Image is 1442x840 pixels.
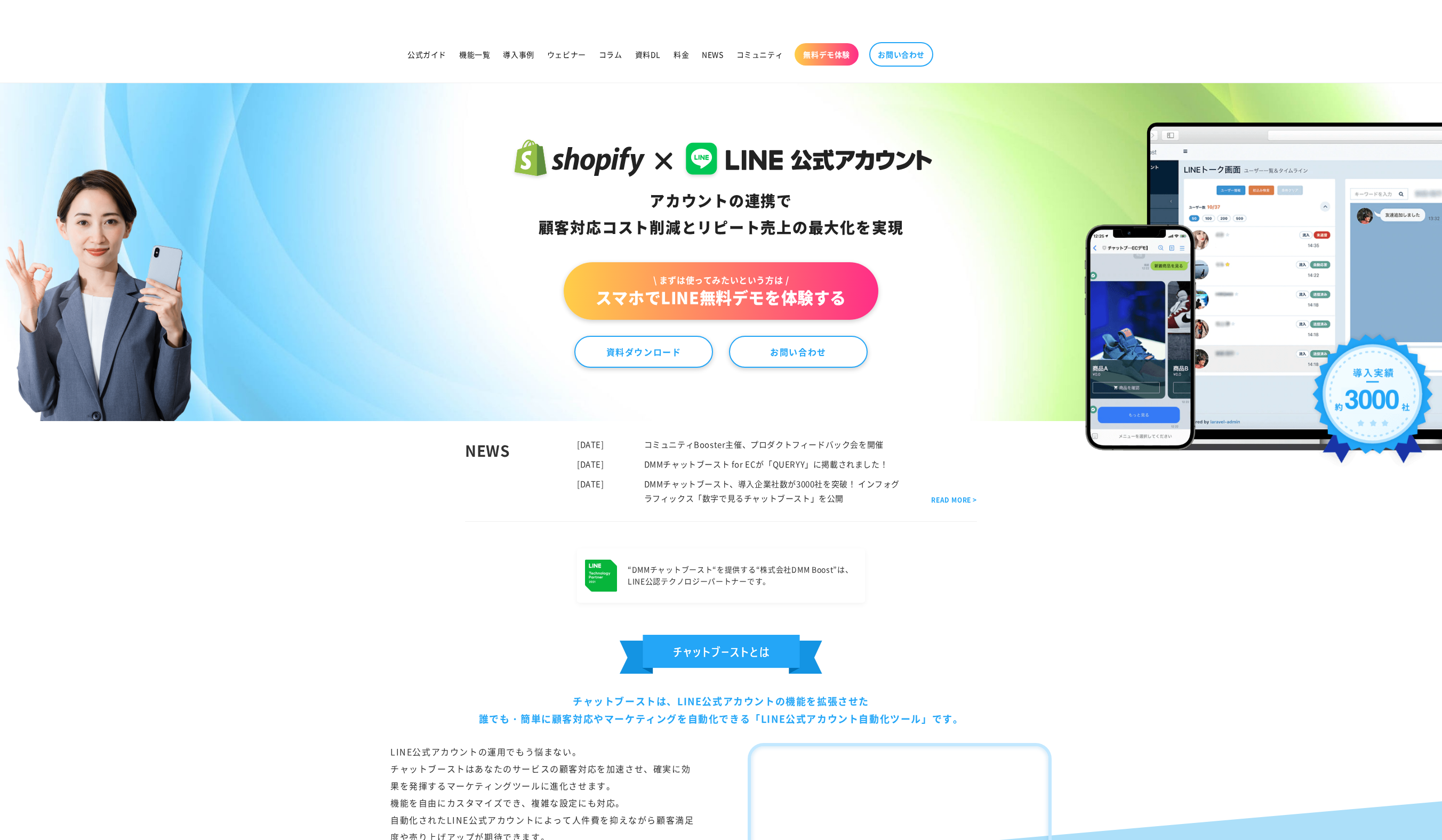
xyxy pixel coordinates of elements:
[644,458,888,470] a: DMMチャットブースト for ECが「QUERYY」に掲載されました！
[503,50,534,59] span: 導入事例
[459,50,490,59] span: 機能一覧
[869,42,933,67] a: お問い合わせ
[574,336,713,368] a: 資料ダウンロード
[547,50,586,59] span: ウェビナー
[667,43,695,66] a: 料金
[635,50,661,59] span: 資料DL
[736,50,783,59] span: コミュニティ
[599,50,622,59] span: コラム
[407,50,446,59] span: 公式ガイド
[702,50,723,59] span: NEWS
[496,43,540,66] a: 導入事例
[878,50,925,59] span: お問い合わせ
[596,274,846,286] span: \ まずは使ってみたいという方は /
[795,43,859,66] a: 無料デモ体験
[730,43,790,66] a: コミュニティ
[541,43,592,66] a: ウェビナー
[577,478,604,489] time: [DATE]
[577,458,604,470] time: [DATE]
[390,692,1052,727] div: チャットブーストは、LINE公式アカウントの機能を拡張させた 誰でも・簡単に顧客対応やマーケティングを自動化できる「LINE公式アカウント自動化ツール」です。
[695,43,730,66] a: NEWS
[803,50,850,59] span: 無料デモ体験
[592,43,629,66] a: コラム
[729,336,868,368] a: お問い合わせ
[453,43,496,66] a: 機能一覧
[644,478,900,504] a: DMMチャットブースト、導入企業社数が3000社を突破！ インフォグラフィックス「数字で見るチャットブースト」を公開
[577,439,604,450] time: [DATE]
[931,494,977,506] a: READ MORE >
[1306,328,1439,480] img: 導入実績約3000社
[629,43,667,66] a: 資料DL
[510,188,933,241] div: アカウントの連携で 顧客対応コスト削減と リピート売上の 最大化を実現
[644,439,884,450] a: コミュニティBooster主催、プロダクトフィードバック会を開催
[564,262,878,320] a: \ まずは使ってみたいという方は /スマホでLINE無料デモを体験する
[401,43,453,66] a: 公式ガイド
[465,437,577,505] div: NEWS
[620,635,822,674] img: チェットブーストとは
[628,564,853,587] p: “DMMチャットブースト“を提供する “株式会社DMM Boost”は、 LINE公認テクノロジーパートナーです。
[674,50,689,59] span: 料金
